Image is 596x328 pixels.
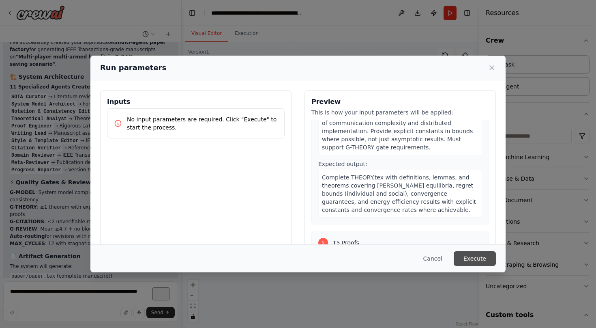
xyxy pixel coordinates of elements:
[318,161,367,167] span: Expected output:
[322,174,476,213] span: Complete THEORY.tex with definitions, lemmas, and theorems covering [PERSON_NAME] equilibria, reg...
[318,238,328,248] div: 5
[127,115,278,132] p: No input parameters are required. Click "Execute" to start the process.
[311,97,489,107] h3: Preview
[107,97,285,107] h3: Inputs
[311,108,489,117] p: This is how your input parameters will be applied:
[100,62,166,73] h2: Run parameters
[454,251,496,266] button: Execute
[417,251,449,266] button: Cancel
[333,239,359,247] span: T5 Proofs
